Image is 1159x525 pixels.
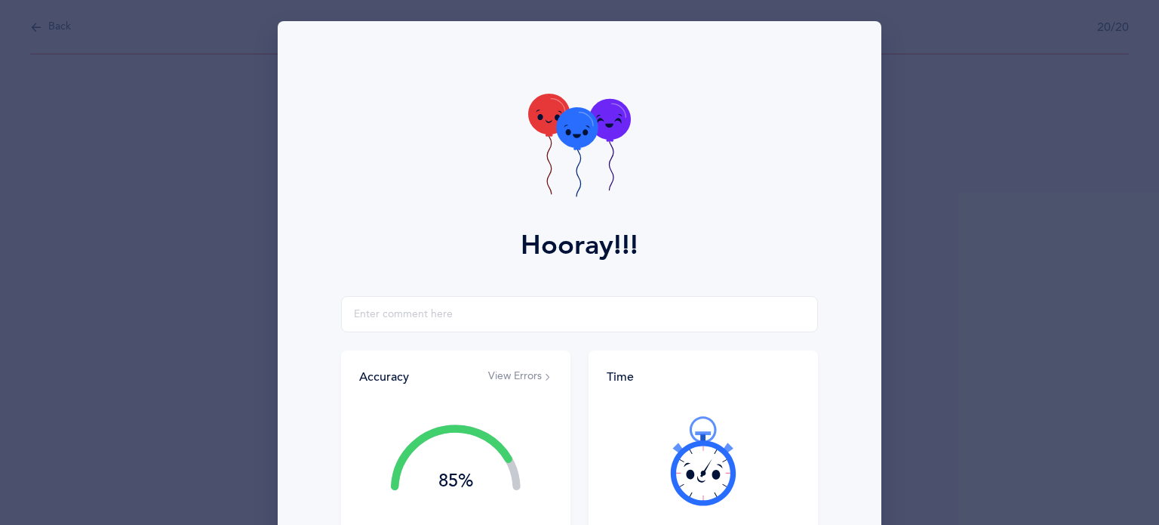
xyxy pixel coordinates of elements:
div: Hooray!!! [521,225,638,266]
div: Time [607,369,800,385]
button: View Errors [488,369,552,384]
input: Enter comment here [341,296,818,332]
div: Accuracy [359,369,409,385]
div: 85% [391,472,521,490]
